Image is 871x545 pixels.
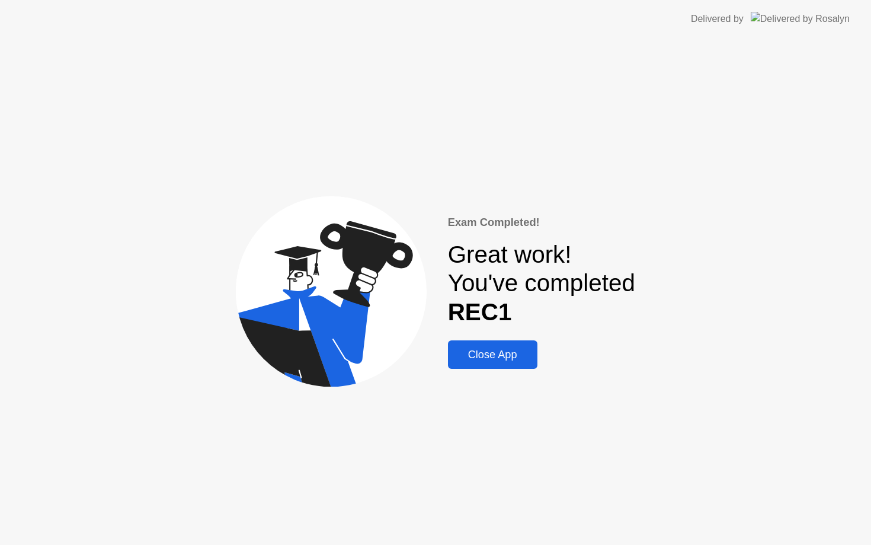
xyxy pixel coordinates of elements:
button: Close App [448,340,537,369]
img: Delivered by Rosalyn [751,12,850,26]
div: Close App [451,349,534,361]
div: Great work! You've completed [448,240,635,327]
div: Exam Completed! [448,214,635,231]
b: REC1 [448,298,512,326]
div: Delivered by [691,12,744,26]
